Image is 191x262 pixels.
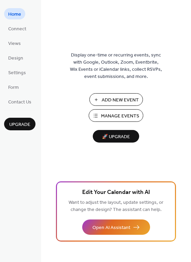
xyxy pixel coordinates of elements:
[4,118,35,130] button: Upgrade
[89,93,143,106] button: Add New Event
[8,99,31,106] span: Contact Us
[4,67,30,78] a: Settings
[8,11,21,18] span: Home
[8,40,21,47] span: Views
[97,132,135,142] span: 🚀 Upgrade
[82,188,150,197] span: Edit Your Calendar with AI
[8,84,19,91] span: Form
[69,198,163,214] span: Want to adjust the layout, update settings, or change the design? The assistant can help.
[89,109,143,122] button: Manage Events
[8,69,26,77] span: Settings
[8,26,26,33] span: Connect
[4,23,30,34] a: Connect
[70,52,162,80] span: Display one-time or recurring events, sync with Google, Outlook, Zoom, Eventbrite, Wix Events or ...
[8,55,23,62] span: Design
[82,219,150,235] button: Open AI Assistant
[9,121,30,128] span: Upgrade
[93,130,139,143] button: 🚀 Upgrade
[4,37,25,49] a: Views
[92,224,130,231] span: Open AI Assistant
[102,97,139,104] span: Add New Event
[4,52,27,63] a: Design
[4,81,23,93] a: Form
[4,8,25,19] a: Home
[101,113,139,120] span: Manage Events
[4,96,35,107] a: Contact Us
